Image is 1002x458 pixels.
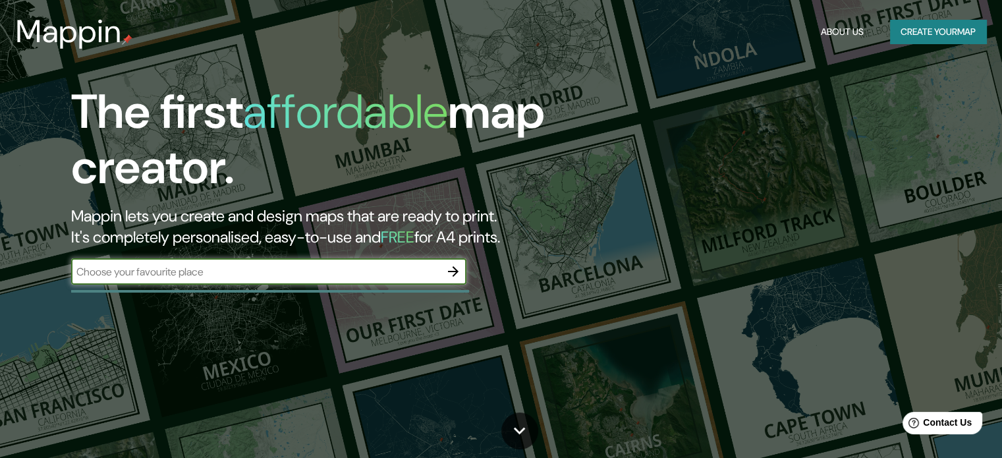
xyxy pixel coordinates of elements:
h1: The first map creator. [71,84,572,206]
h2: Mappin lets you create and design maps that are ready to print. It's completely personalised, eas... [71,206,572,248]
h5: FREE [381,227,414,247]
h1: affordable [243,81,448,142]
input: Choose your favourite place [71,264,440,279]
img: mappin-pin [122,34,132,45]
iframe: Help widget launcher [885,407,988,444]
button: About Us [816,20,869,44]
button: Create yourmap [890,20,986,44]
h3: Mappin [16,13,122,50]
